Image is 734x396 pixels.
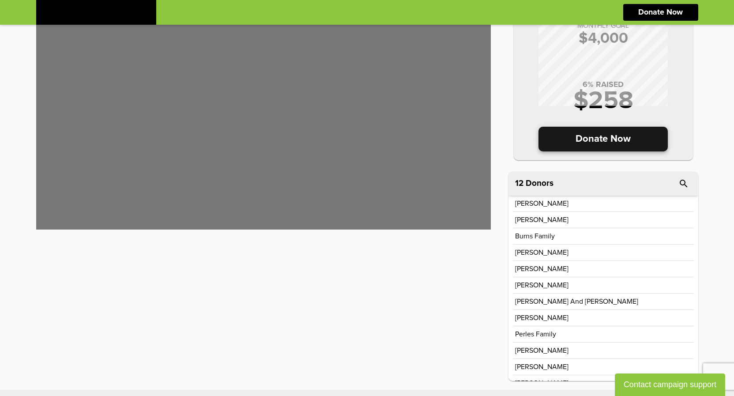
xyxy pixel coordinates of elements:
[523,22,684,29] p: MONTHLY GOAL
[515,216,568,223] p: [PERSON_NAME]
[41,4,152,20] img: logonobg
[515,200,568,207] p: [PERSON_NAME]
[638,8,683,16] p: Donate Now
[515,314,568,321] p: [PERSON_NAME]
[515,233,555,240] p: Burns Family
[515,298,638,305] p: [PERSON_NAME] and [PERSON_NAME]
[515,265,568,272] p: [PERSON_NAME]
[515,249,568,256] p: [PERSON_NAME]
[515,347,568,354] p: [PERSON_NAME]
[538,127,668,151] p: Donate Now
[615,373,725,396] button: Contact campaign support
[515,363,568,370] p: [PERSON_NAME]
[515,179,523,188] span: 12
[523,31,684,46] p: $
[526,179,553,188] p: Donors
[515,282,568,289] p: [PERSON_NAME]
[678,178,689,189] i: search
[515,331,556,338] p: Perles Family
[515,380,568,387] p: [PERSON_NAME]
